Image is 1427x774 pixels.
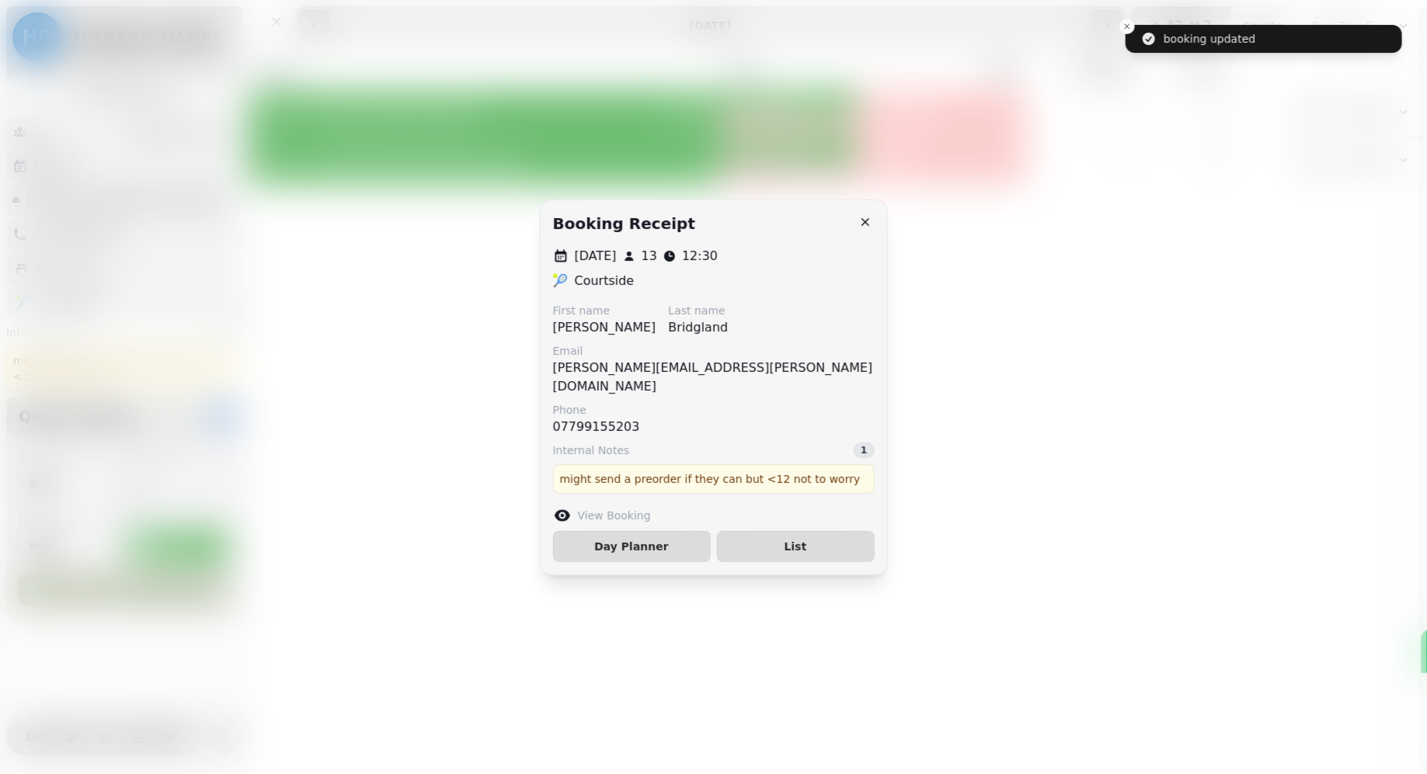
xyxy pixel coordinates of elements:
p: [PERSON_NAME][EMAIL_ADDRESS][PERSON_NAME][DOMAIN_NAME] [553,359,875,396]
div: might send a preorder if they can but <12 not to worry [553,464,875,494]
span: List [730,541,861,552]
label: Last name [668,303,728,318]
p: Courtside [575,272,635,290]
p: [PERSON_NAME] [553,318,656,337]
h2: Booking receipt [553,213,696,234]
div: 1 [854,443,874,458]
button: List [717,531,875,562]
label: View Booking [578,508,651,523]
span: Internal Notes [553,443,630,458]
p: [DATE] [575,247,617,266]
label: Email [553,343,875,359]
p: 12:30 [682,247,718,266]
p: 🎾 [553,272,569,290]
button: Day Planner [553,531,711,562]
p: 07799155203 [553,418,640,436]
label: First name [553,303,656,318]
label: Phone [553,402,640,418]
p: 13 [642,247,657,266]
p: Bridgland [668,318,728,337]
span: Day Planner [566,541,698,552]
